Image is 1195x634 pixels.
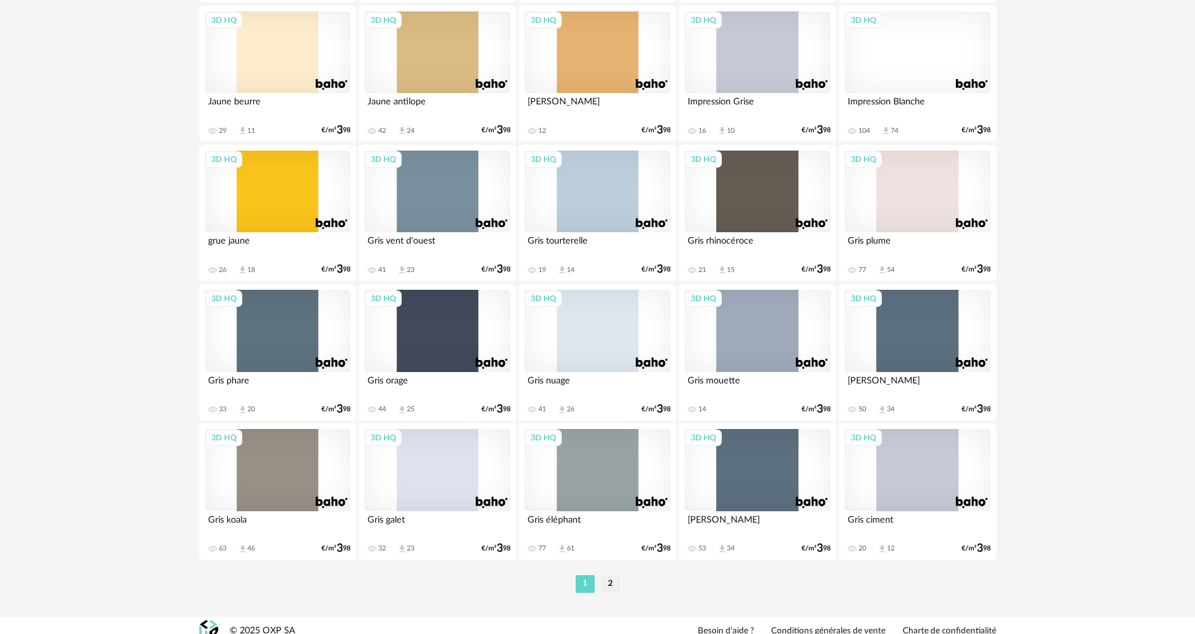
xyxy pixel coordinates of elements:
[407,266,414,275] div: 23
[205,93,350,118] div: Jaune beurre
[657,405,663,414] span: 3
[407,544,414,553] div: 23
[364,372,510,397] div: Gris orage
[845,430,882,446] div: 3D HQ
[247,544,255,553] div: 46
[845,511,990,537] div: Gris ciment
[199,145,356,282] a: 3D HQ grue jaune 26 Download icon 18 €/m²398
[717,265,727,275] span: Download icon
[698,405,706,414] div: 14
[364,511,510,537] div: Gris galet
[238,265,247,275] span: Download icon
[205,511,350,537] div: Gris koala
[817,265,823,274] span: 3
[845,372,990,397] div: [PERSON_NAME]
[679,6,836,142] a: 3D HQ Impression Grise 16 Download icon 10 €/m²398
[247,266,255,275] div: 18
[698,266,706,275] div: 21
[557,544,567,554] span: Download icon
[881,126,891,135] span: Download icon
[641,405,671,414] div: €/m² 98
[407,127,414,135] div: 24
[641,544,671,553] div: €/m² 98
[525,12,562,28] div: 3D HQ
[321,544,350,553] div: €/m² 98
[378,127,386,135] div: 42
[219,405,226,414] div: 33
[497,265,503,274] span: 3
[247,127,255,135] div: 11
[858,266,866,275] div: 77
[576,575,595,593] li: 1
[684,232,830,258] div: Gris rhinocéroce
[337,265,343,274] span: 3
[839,423,996,560] a: 3D HQ Gris ciment 20 Download icon 12 €/m²398
[684,511,830,537] div: [PERSON_NAME]
[845,232,990,258] div: Gris plume
[538,544,546,553] div: 77
[962,405,991,414] div: €/m² 98
[378,405,386,414] div: 44
[802,405,831,414] div: €/m² 98
[962,126,991,135] div: €/m² 98
[567,266,574,275] div: 14
[519,145,676,282] a: 3D HQ Gris tourterelle 19 Download icon 14 €/m²398
[337,126,343,135] span: 3
[817,405,823,414] span: 3
[205,232,350,258] div: grue jaune
[359,423,516,560] a: 3D HQ Gris galet 32 Download icon 23 €/m²398
[891,127,898,135] div: 74
[962,544,991,553] div: €/m² 98
[557,265,567,275] span: Download icon
[524,93,670,118] div: [PERSON_NAME]
[685,12,722,28] div: 3D HQ
[524,232,670,258] div: Gris tourterelle
[365,430,402,446] div: 3D HQ
[877,405,887,414] span: Download icon
[524,372,670,397] div: Gris nuage
[557,405,567,414] span: Download icon
[679,284,836,421] a: 3D HQ Gris mouette 14 €/m²398
[538,266,546,275] div: 19
[641,265,671,274] div: €/m² 98
[684,372,830,397] div: Gris mouette
[519,284,676,421] a: 3D HQ Gris nuage 41 Download icon 26 €/m²398
[657,265,663,274] span: 3
[727,127,734,135] div: 10
[657,544,663,553] span: 3
[219,544,226,553] div: 63
[727,544,734,553] div: 34
[845,151,882,168] div: 3D HQ
[977,126,983,135] span: 3
[524,511,670,537] div: Gris éléphant
[321,265,350,274] div: €/m² 98
[359,145,516,282] a: 3D HQ Gris vent d'ouest 41 Download icon 23 €/m²398
[641,126,671,135] div: €/m² 98
[802,265,831,274] div: €/m² 98
[199,284,356,421] a: 3D HQ Gris phare 33 Download icon 20 €/m²398
[839,6,996,142] a: 3D HQ Impression Blanche 104 Download icon 74 €/m²398
[519,6,676,142] a: 3D HQ [PERSON_NAME] 12 €/m²398
[364,93,510,118] div: Jaune antilope
[378,266,386,275] div: 41
[887,544,895,553] div: 12
[977,265,983,274] span: 3
[497,544,503,553] span: 3
[567,405,574,414] div: 26
[817,126,823,135] span: 3
[817,544,823,553] span: 3
[481,126,511,135] div: €/m² 98
[206,151,242,168] div: 3D HQ
[199,6,356,142] a: 3D HQ Jaune beurre 29 Download icon 11 €/m²398
[365,290,402,307] div: 3D HQ
[359,284,516,421] a: 3D HQ Gris orage 44 Download icon 25 €/m²398
[365,12,402,28] div: 3D HQ
[199,423,356,560] a: 3D HQ Gris koala 63 Download icon 46 €/m²398
[717,544,727,554] span: Download icon
[337,544,343,553] span: 3
[727,266,734,275] div: 15
[977,405,983,414] span: 3
[657,126,663,135] span: 3
[205,372,350,397] div: Gris phare
[962,265,991,274] div: €/m² 98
